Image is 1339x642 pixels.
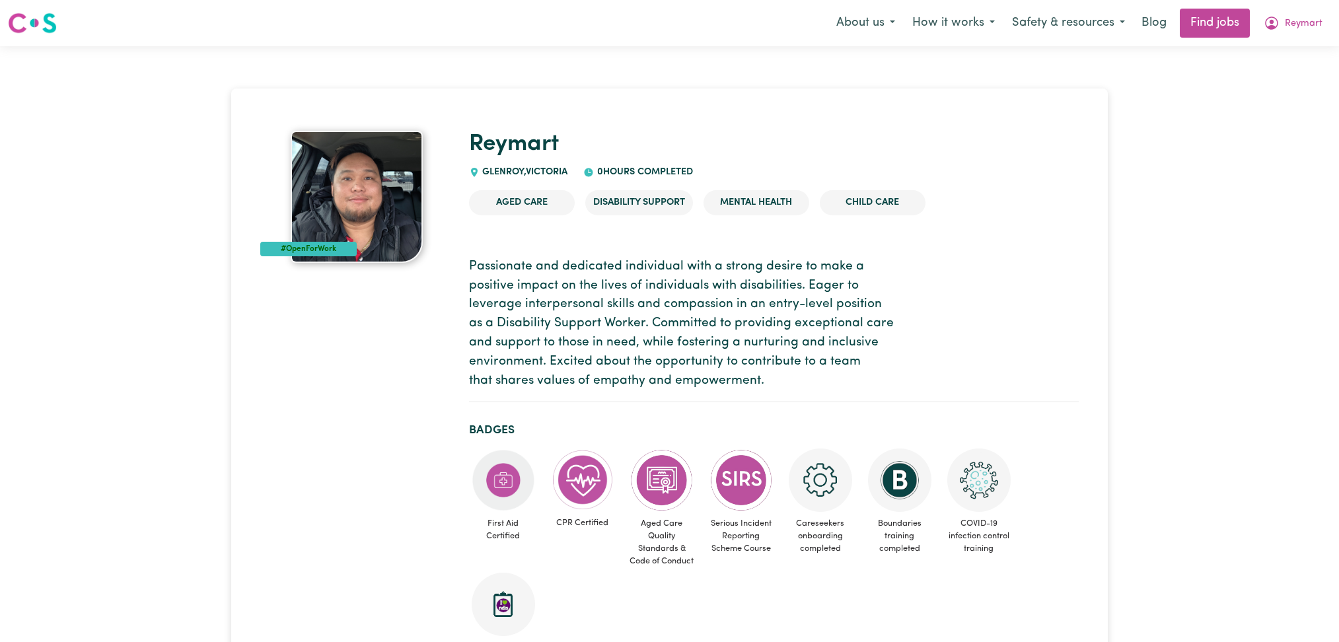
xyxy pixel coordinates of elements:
[1255,9,1331,37] button: My Account
[8,8,57,38] a: Careseekers logo
[820,190,925,215] li: Child care
[291,131,423,263] img: Reymart
[260,242,357,256] div: #OpenForWork
[469,190,575,215] li: Aged Care
[469,512,538,548] span: First Aid Certified
[707,512,776,561] span: Serious Incident Reporting Scheme Course
[947,448,1011,512] img: CS Academy: COVID-19 Infection Control Training course completed
[945,512,1013,561] span: COVID-19 infection control training
[709,448,773,512] img: CS Academy: Serious Incident Reporting Scheme course completed
[480,167,568,177] span: GLENROY , Victoria
[548,511,617,534] span: CPR Certified
[1285,17,1322,31] span: Reymart
[469,258,1079,391] p: Passionate and dedicated individual with a strong desire to make a positive impact on the lives o...
[472,448,535,512] img: Care and support worker has completed First Aid Certification
[865,512,934,561] span: Boundaries training completed
[828,9,904,37] button: About us
[789,448,852,512] img: CS Academy: Careseekers Onboarding course completed
[585,190,693,215] li: Disability Support
[1003,9,1134,37] button: Safety & resources
[469,423,1079,437] h2: Badges
[786,512,855,561] span: Careseekers onboarding completed
[704,190,809,215] li: Mental Health
[868,448,931,512] img: CS Academy: Boundaries in care and support work course completed
[904,9,1003,37] button: How it works
[594,167,693,177] span: 0 hours completed
[1180,9,1250,38] a: Find jobs
[1134,9,1175,38] a: Blog
[8,11,57,35] img: Careseekers logo
[551,448,614,512] img: Care and support worker has completed CPR Certification
[469,133,559,156] a: Reymart
[260,131,453,263] a: Reymart's profile picture'#OpenForWork
[630,448,694,512] img: CS Academy: Aged Care Quality Standards & Code of Conduct course completed
[472,573,535,636] img: CS Academy: Introduction to NDIS Worker Training course completed
[628,512,696,573] span: Aged Care Quality Standards & Code of Conduct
